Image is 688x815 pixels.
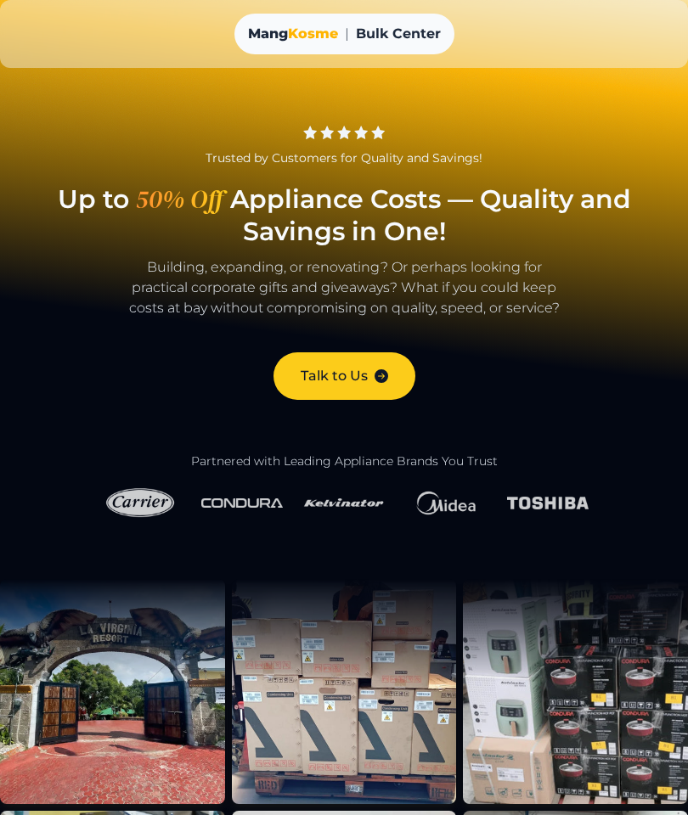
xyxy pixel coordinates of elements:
span: 50% Off [129,183,230,216]
span: Bulk Center [356,24,441,44]
div: Trusted by Customers for Quality and Savings! [20,149,668,166]
img: Toshiba Logo [507,493,589,513]
span: Kosme [288,25,338,42]
img: Midea Logo [405,483,487,524]
p: Building, expanding, or renovating? Or perhaps looking for practical corporate gifts and giveaway... [20,257,668,335]
h2: Partnered with Leading Appliance Brands You Trust [20,454,668,469]
img: Condura Logo [201,495,283,511]
span: | [345,24,349,44]
div: Mang [248,24,338,44]
a: Talk to Us [274,352,415,400]
img: Kelvinator Logo [303,483,385,522]
h1: Up to Appliance Costs — Quality and Savings in One! [20,183,668,247]
img: Carrier Logo [99,483,181,523]
a: MangKosme [248,24,338,44]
